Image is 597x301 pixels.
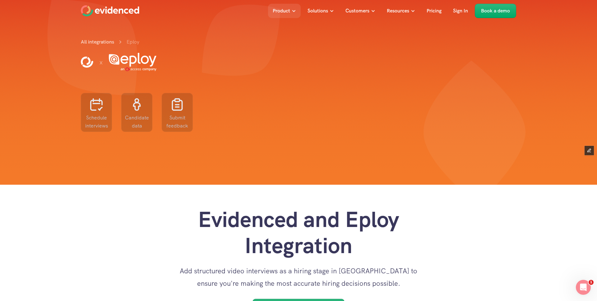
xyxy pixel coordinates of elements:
[99,57,103,67] h5: x
[589,280,594,285] span: 1
[453,7,468,15] p: Sign In
[387,7,409,15] p: Resources
[127,38,139,46] p: Eploy
[308,7,328,15] p: Solutions
[448,4,473,18] a: Sign In
[427,7,442,15] p: Pricing
[585,146,594,155] button: Edit Framer Content
[475,4,516,18] a: Book a demo
[273,7,290,15] p: Product
[422,4,446,18] a: Pricing
[345,7,369,15] p: Customers
[576,280,591,295] iframe: Intercom live chat
[174,206,423,259] h1: Evidenced and Eploy Integration
[165,114,190,130] p: Submit feedback
[81,39,114,45] a: All integrations
[84,114,109,130] p: Schedule interviews
[124,114,149,130] p: Candidate data
[174,265,423,289] p: Add structured video interviews as a hiring stage in [GEOGRAPHIC_DATA] to ensure you're making th...
[81,5,139,16] a: Home
[481,7,510,15] p: Book a demo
